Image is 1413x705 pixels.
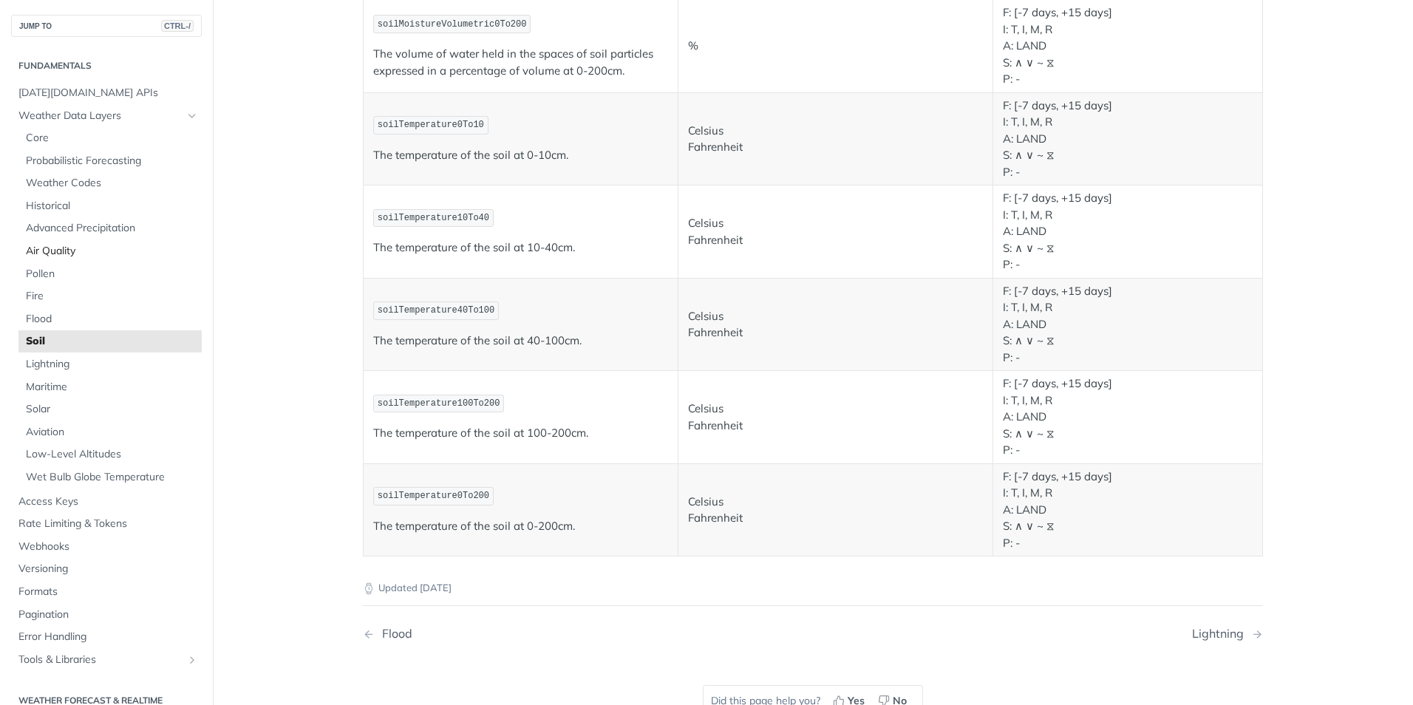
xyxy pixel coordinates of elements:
a: Lightning [18,353,202,375]
span: Probabilistic Forecasting [26,154,198,168]
a: Historical [18,195,202,217]
p: F: [-7 days, +15 days] I: T, I, M, R A: LAND S: ∧ ∨ ~ ⧖ P: - [1003,190,1253,273]
span: CTRL-/ [161,20,194,32]
a: Low-Level Altitudes [18,443,202,466]
h2: Fundamentals [11,59,202,72]
a: Fire [18,285,202,307]
span: soilTemperature0To10 [378,120,484,130]
a: Solar [18,398,202,420]
span: Advanced Precipitation [26,221,198,236]
button: Show subpages for Tools & Libraries [186,654,198,666]
span: Maritime [26,380,198,395]
p: The temperature of the soil at 100-200cm. [373,425,668,442]
p: The temperature of the soil at 40-100cm. [373,333,668,350]
span: Soil [26,334,198,349]
p: The volume of water held in the spaces of soil particles expressed in a percentage of volume at 0... [373,46,668,79]
span: soilMoistureVolumetric0To200 [378,19,527,30]
a: Formats [11,581,202,603]
span: Pagination [18,607,198,622]
p: F: [-7 days, +15 days] I: T, I, M, R A: LAND S: ∧ ∨ ~ ⧖ P: - [1003,283,1253,367]
a: Webhooks [11,536,202,558]
p: F: [-7 days, +15 days] I: T, I, M, R A: LAND S: ∧ ∨ ~ ⧖ P: - [1003,469,1253,552]
p: F: [-7 days, +15 days] I: T, I, M, R A: LAND S: ∧ ∨ ~ ⧖ P: - [1003,375,1253,459]
span: Wet Bulb Globe Temperature [26,470,198,485]
a: Weather Data LayersHide subpages for Weather Data Layers [11,105,202,127]
span: Historical [26,199,198,214]
p: Updated [DATE] [363,581,1263,596]
a: Access Keys [11,491,202,513]
a: Weather Codes [18,172,202,194]
a: Advanced Precipitation [18,217,202,239]
span: Lightning [26,357,198,372]
span: Air Quality [26,244,198,259]
span: Aviation [26,425,198,440]
p: Celsius Fahrenheit [688,401,983,434]
p: The temperature of the soil at 0-200cm. [373,518,668,535]
a: Core [18,127,202,149]
div: Flood [375,627,412,641]
button: Hide subpages for Weather Data Layers [186,110,198,122]
a: Air Quality [18,240,202,262]
p: F: [-7 days, +15 days] I: T, I, M, R A: LAND S: ∧ ∨ ~ ⧖ P: - [1003,98,1253,181]
p: The temperature of the soil at 10-40cm. [373,239,668,256]
span: Weather Data Layers [18,109,183,123]
a: Probabilistic Forecasting [18,150,202,172]
span: Versioning [18,562,198,576]
a: [DATE][DOMAIN_NAME] APIs [11,82,202,104]
a: Rate Limiting & Tokens [11,513,202,535]
span: soilTemperature40To100 [378,305,494,316]
a: Pollen [18,263,202,285]
a: Aviation [18,421,202,443]
nav: Pagination Controls [363,612,1263,655]
span: soilTemperature10To40 [378,213,489,223]
p: Celsius Fahrenheit [688,123,983,156]
span: Access Keys [18,494,198,509]
a: Tools & LibrariesShow subpages for Tools & Libraries [11,649,202,671]
span: [DATE][DOMAIN_NAME] APIs [18,86,198,101]
span: soilTemperature100To200 [378,398,500,409]
button: JUMP TOCTRL-/ [11,15,202,37]
span: Low-Level Altitudes [26,447,198,462]
span: Formats [18,585,198,599]
span: soilTemperature0To200 [378,491,489,501]
a: Error Handling [11,626,202,648]
p: F: [-7 days, +15 days] I: T, I, M, R A: LAND S: ∧ ∨ ~ ⧖ P: - [1003,4,1253,88]
a: Versioning [11,558,202,580]
span: Weather Codes [26,176,198,191]
span: Tools & Libraries [18,653,183,667]
a: Maritime [18,376,202,398]
p: Celsius Fahrenheit [688,215,983,248]
span: Fire [26,289,198,304]
a: Previous Page: Flood [363,627,749,641]
a: Pagination [11,604,202,626]
div: Lightning [1192,627,1251,641]
span: Error Handling [18,630,198,644]
p: Celsius Fahrenheit [688,308,983,341]
a: Next Page: Lightning [1192,627,1263,641]
span: Core [26,131,198,146]
span: Pollen [26,267,198,282]
a: Soil [18,330,202,352]
span: Webhooks [18,539,198,554]
p: % [688,38,983,55]
p: The temperature of the soil at 0-10cm. [373,147,668,164]
p: Celsius Fahrenheit [688,494,983,527]
a: Flood [18,308,202,330]
a: Wet Bulb Globe Temperature [18,466,202,488]
span: Rate Limiting & Tokens [18,517,198,531]
span: Solar [26,402,198,417]
span: Flood [26,312,198,327]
